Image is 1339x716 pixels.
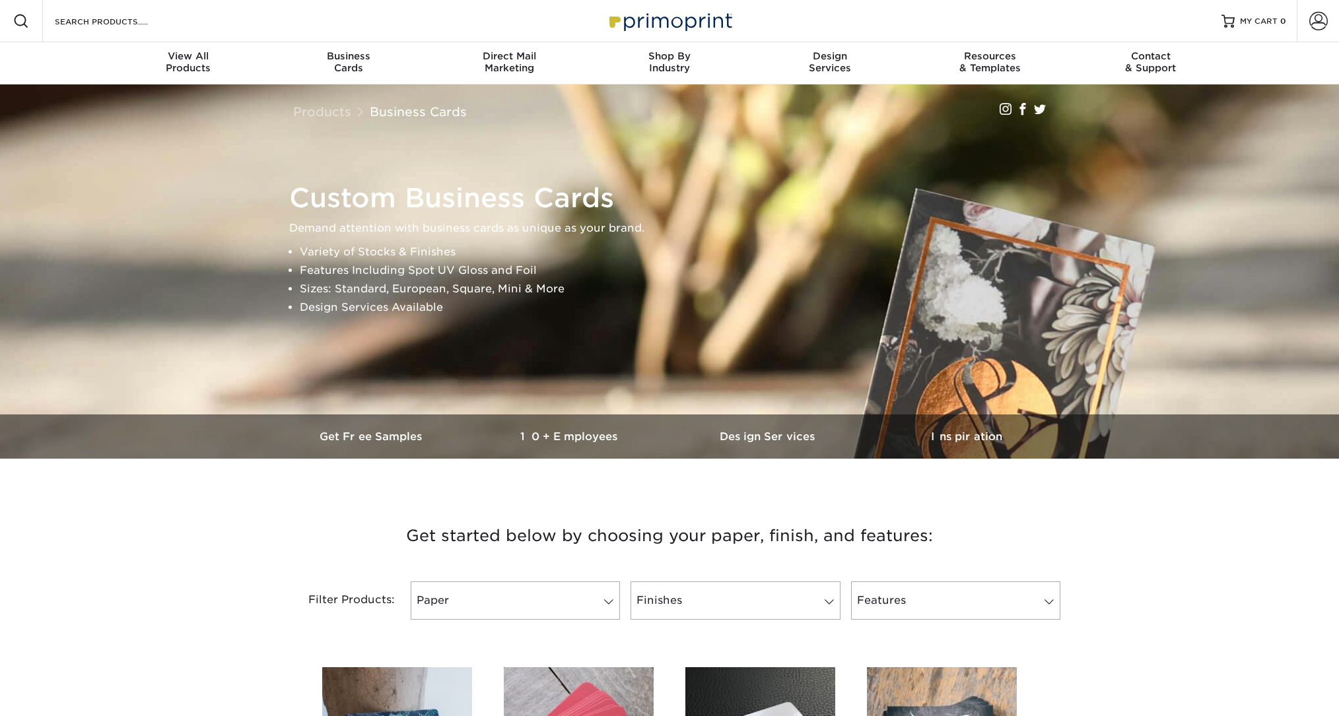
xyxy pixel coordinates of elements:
a: Business Cards [370,104,467,119]
span: Resources [910,50,1070,62]
div: & Support [1070,50,1231,74]
a: Features [851,581,1060,620]
span: Business [269,50,429,62]
div: Industry [590,50,750,74]
span: Direct Mail [429,50,590,62]
p: Demand attention with business cards as unique as your brand. [289,219,1062,238]
span: 0 [1280,16,1286,26]
li: Features Including Spot UV Gloss and Foil [300,261,1062,280]
h3: 10+ Employees [471,430,669,443]
div: Services [749,50,910,74]
input: SEARCH PRODUCTS..... [53,13,182,29]
a: Paper [411,581,620,620]
a: BusinessCards [269,42,429,84]
h3: Design Services [669,430,868,443]
a: Contact& Support [1070,42,1231,84]
div: Cards [269,50,429,74]
span: Shop By [590,50,750,62]
span: Design [749,50,910,62]
a: Inspiration [868,414,1066,459]
a: DesignServices [749,42,910,84]
a: Finishes [631,581,840,620]
a: Design Services [669,414,868,459]
span: MY CART [1240,16,1278,27]
h1: Custom Business Cards [289,182,1062,214]
a: Direct MailMarketing [429,42,590,84]
a: Shop ByIndustry [590,42,750,84]
a: Products [293,104,351,119]
div: Marketing [429,50,590,74]
span: Contact [1070,50,1231,62]
li: Variety of Stocks & Finishes [300,243,1062,261]
span: View All [108,50,269,62]
img: Primoprint [603,7,736,35]
div: & Templates [910,50,1070,74]
a: Get Free Samples [273,414,471,459]
div: Filter Products: [273,581,405,620]
h3: Get started below by choosing your paper, finish, and features: [283,506,1056,566]
a: View AllProducts [108,42,269,84]
a: 10+ Employees [471,414,669,459]
li: Sizes: Standard, European, Square, Mini & More [300,280,1062,298]
h3: Get Free Samples [273,430,471,443]
li: Design Services Available [300,298,1062,317]
div: Products [108,50,269,74]
h3: Inspiration [868,430,1066,443]
a: Resources& Templates [910,42,1070,84]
